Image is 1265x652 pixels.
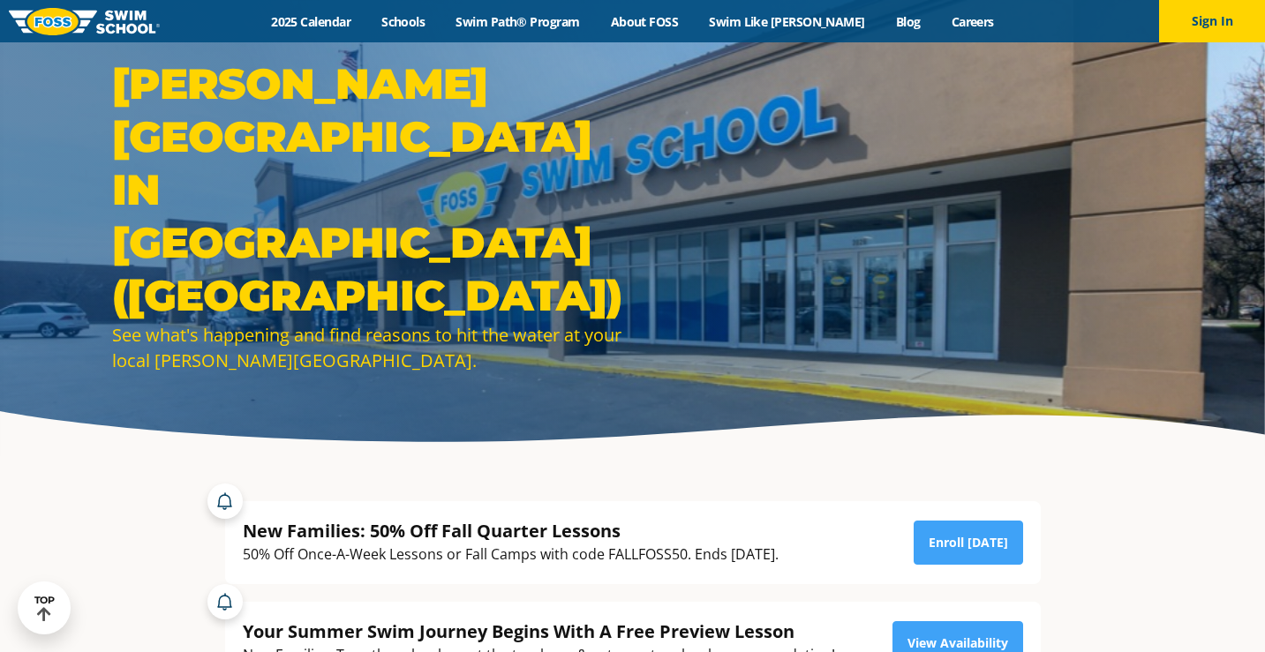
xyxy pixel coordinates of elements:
[256,13,366,30] a: 2025 Calendar
[243,519,779,543] div: New Families: 50% Off Fall Quarter Lessons
[243,619,835,643] div: Your Summer Swim Journey Begins With A Free Preview Lesson
[880,13,936,30] a: Blog
[9,8,160,35] img: FOSS Swim School Logo
[366,13,440,30] a: Schools
[112,57,624,322] h1: [PERSON_NAME][GEOGRAPHIC_DATA] in [GEOGRAPHIC_DATA] ([GEOGRAPHIC_DATA])
[112,322,624,373] div: See what's happening and find reasons to hit the water at your local [PERSON_NAME][GEOGRAPHIC_DATA].
[243,543,779,566] div: 50% Off Once-A-Week Lessons or Fall Camps with code FALLFOSS50. Ends [DATE].
[936,13,1009,30] a: Careers
[34,595,55,622] div: TOP
[914,521,1023,565] a: Enroll [DATE]
[595,13,694,30] a: About FOSS
[694,13,881,30] a: Swim Like [PERSON_NAME]
[440,13,595,30] a: Swim Path® Program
